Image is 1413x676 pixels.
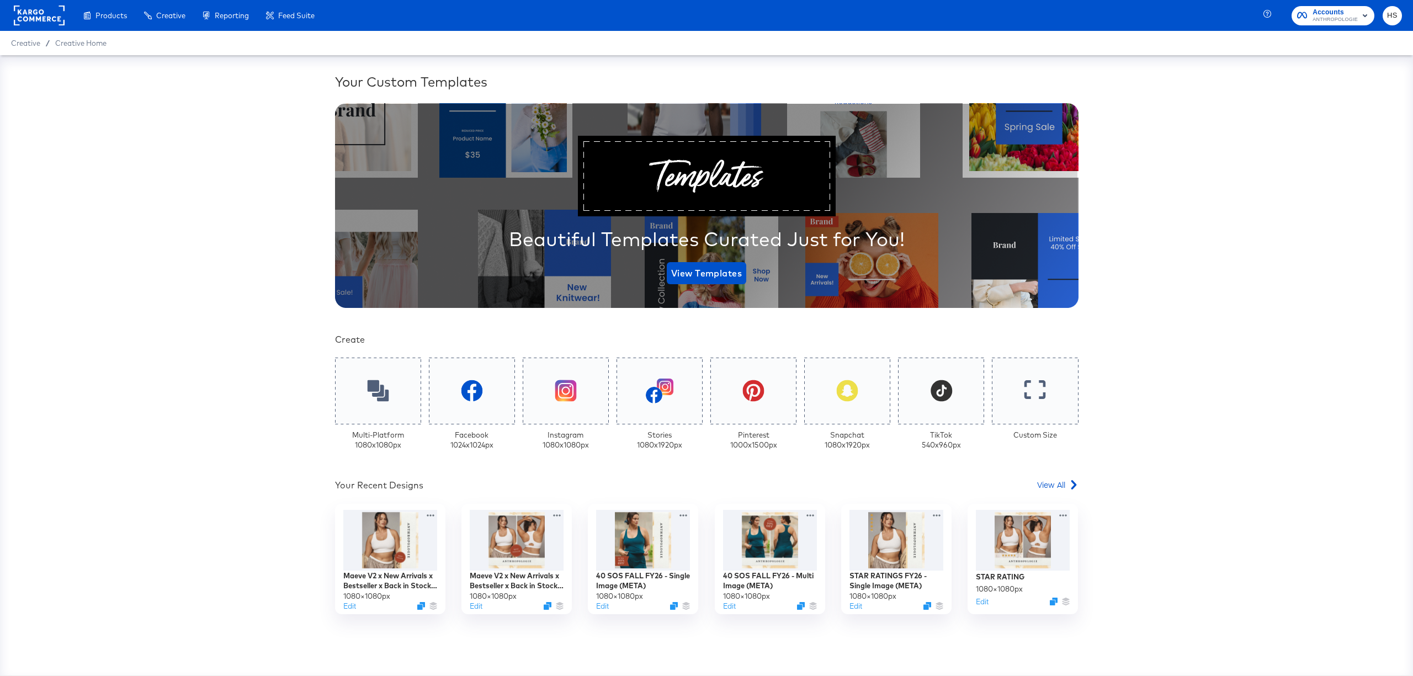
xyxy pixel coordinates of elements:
div: 40 SOS FALL FY26 - Multi Image (META) [723,571,817,591]
div: 40 SOS FALL FY26 - Single Image (META)1080×1080pxEditDuplicate [588,504,698,614]
div: 1080 × 1080 px [596,591,643,602]
svg: Duplicate [1050,598,1058,605]
div: Instagram 1080 x 1080 px [543,430,589,450]
div: TikTok 540 x 960 px [922,430,961,450]
div: Your Recent Designs [335,479,423,492]
div: 1080 × 1080 px [723,591,770,602]
div: Stories 1080 x 1920 px [637,430,682,450]
span: Accounts [1313,7,1358,18]
span: Creative [11,39,40,47]
div: Facebook 1024 x 1024 px [450,430,493,450]
button: AccountsANTHROPOLOGIE [1292,6,1374,25]
button: Edit [976,597,989,607]
span: / [40,39,55,47]
div: 1080 × 1080 px [849,591,896,602]
span: Feed Suite [278,11,315,20]
div: Create [335,333,1079,346]
div: Custom Size [1013,430,1057,440]
button: Edit [343,601,356,611]
svg: Duplicate [797,602,805,610]
div: 1080 × 1080 px [343,591,390,602]
div: STAR RATING [976,572,1024,582]
svg: Duplicate [544,602,551,610]
div: Pinterest 1000 x 1500 px [730,430,777,450]
button: Edit [596,601,609,611]
div: Snapchat 1080 x 1920 px [825,430,870,450]
div: 1080 × 1080 px [976,584,1023,594]
span: ANTHROPOLOGIE [1313,15,1358,24]
div: Maeve V2 x New Arrivals x Bestseller x Back in Stock FALL FY26 - Multi Image (META)1080×1080pxEdi... [461,504,572,614]
span: Products [95,11,127,20]
button: Edit [470,601,482,611]
div: STAR RATING1080×1080pxEditDuplicate [968,504,1078,614]
button: Edit [849,601,862,611]
div: 40 SOS FALL FY26 - Multi Image (META)1080×1080pxEditDuplicate [715,504,825,614]
svg: Duplicate [670,602,678,610]
div: STAR RATINGS FY26 - Single Image (META) [849,571,943,591]
button: View Templates [667,262,746,284]
span: View Templates [671,265,742,281]
div: 1080 × 1080 px [470,591,517,602]
div: Maeve V2 x New Arrivals x Bestseller x Back in Stock FALL FY26 - Multi Image (META) [470,571,564,591]
button: HS [1383,6,1402,25]
div: Maeve V2 x New Arrivals x Bestseller x Back in Stock FALL FY26 - Single Image (META)1080×1080pxEd... [335,504,445,614]
div: Multi-Platform 1080 x 1080 px [352,430,404,450]
svg: Duplicate [923,602,931,610]
span: View All [1037,479,1065,490]
div: Your Custom Templates [335,72,1079,91]
svg: Duplicate [417,602,425,610]
a: View All [1037,479,1079,495]
a: Creative Home [55,39,107,47]
button: Edit [723,601,736,611]
span: HS [1387,9,1398,22]
span: Creative [156,11,185,20]
div: Maeve V2 x New Arrivals x Bestseller x Back in Stock FALL FY26 - Single Image (META) [343,571,437,591]
div: 40 SOS FALL FY26 - Single Image (META) [596,571,690,591]
div: Beautiful Templates Curated Just for You! [509,225,905,253]
div: STAR RATINGS FY26 - Single Image (META)1080×1080pxEditDuplicate [841,504,952,614]
span: Reporting [215,11,249,20]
